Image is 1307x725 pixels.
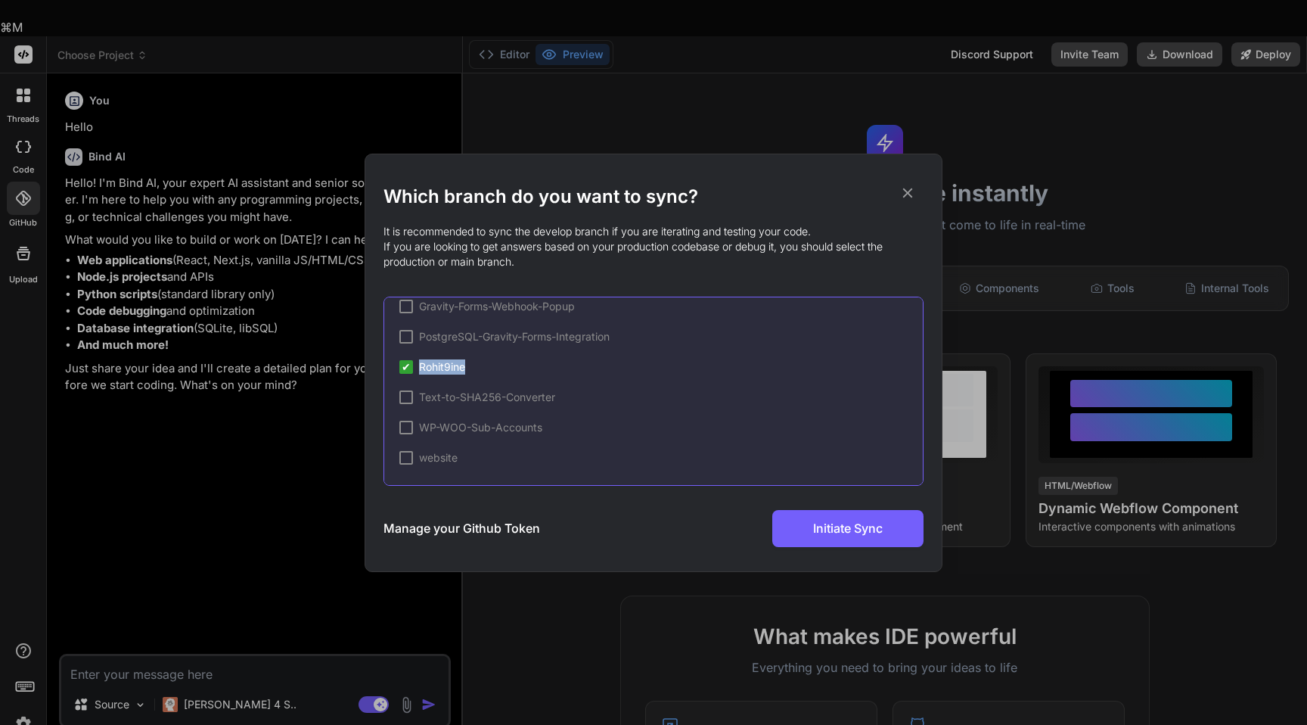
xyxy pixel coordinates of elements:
span: website [419,450,458,465]
h3: Manage your Github Token [383,519,540,537]
span: PostgreSQL-Gravity-Forms-Integration [419,329,610,344]
h2: Which branch do you want to sync? [383,185,924,209]
span: Gravity-Forms-Webhook-Popup [419,299,575,314]
span: WP-WOO-Sub-Accounts [419,420,542,435]
span: Rohit9ine [419,359,465,375]
span: ✔ [402,359,411,375]
span: Initiate Sync [813,519,883,537]
span: Text-to-SHA256-Converter [419,390,555,405]
button: Initiate Sync [772,510,924,547]
p: It is recommended to sync the develop branch if you are iterating and testing your code. If you a... [383,224,924,269]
